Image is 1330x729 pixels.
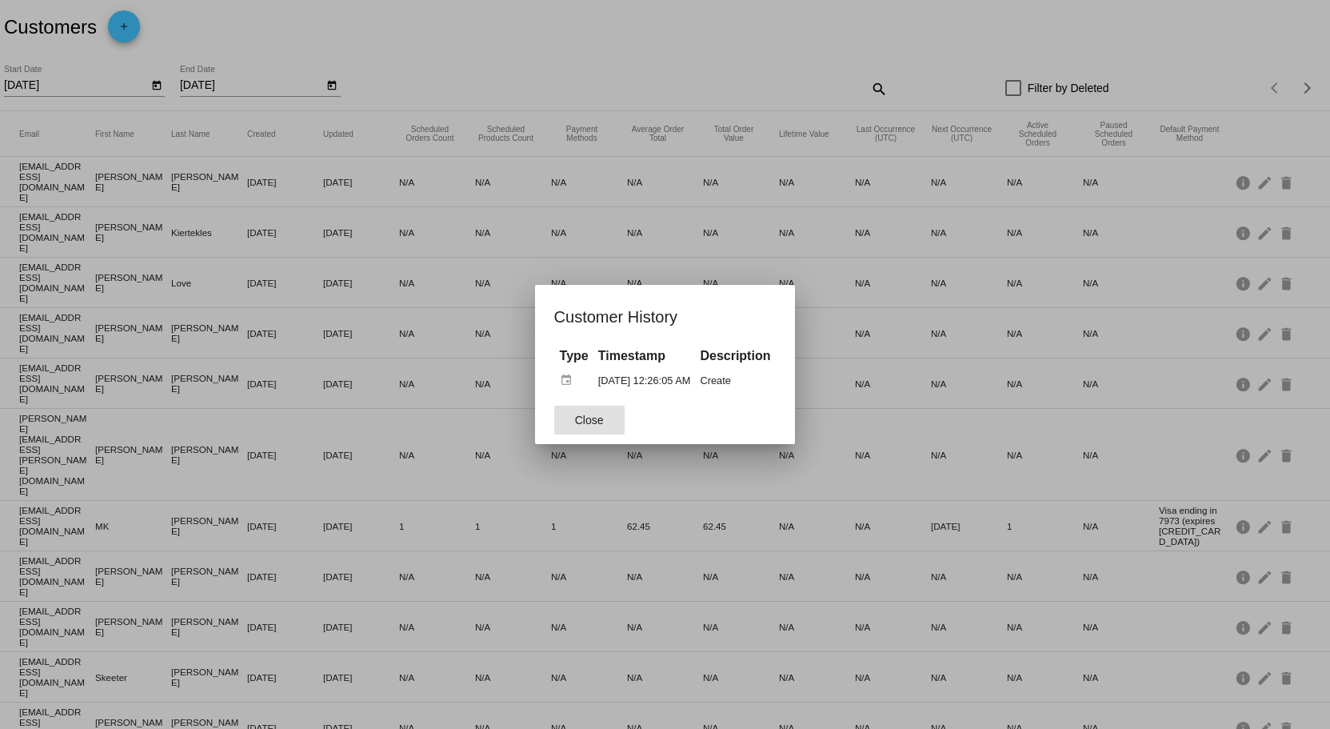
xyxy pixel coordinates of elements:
td: [DATE] 12:26:05 AM [594,367,695,395]
button: Close dialog [554,406,625,435]
mat-icon: event [560,368,579,393]
td: Create [696,367,774,395]
th: Timestamp [594,347,695,365]
h1: Customer History [554,304,777,330]
th: Description [696,347,774,365]
th: Type [556,347,593,365]
span: Close [575,414,604,427]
